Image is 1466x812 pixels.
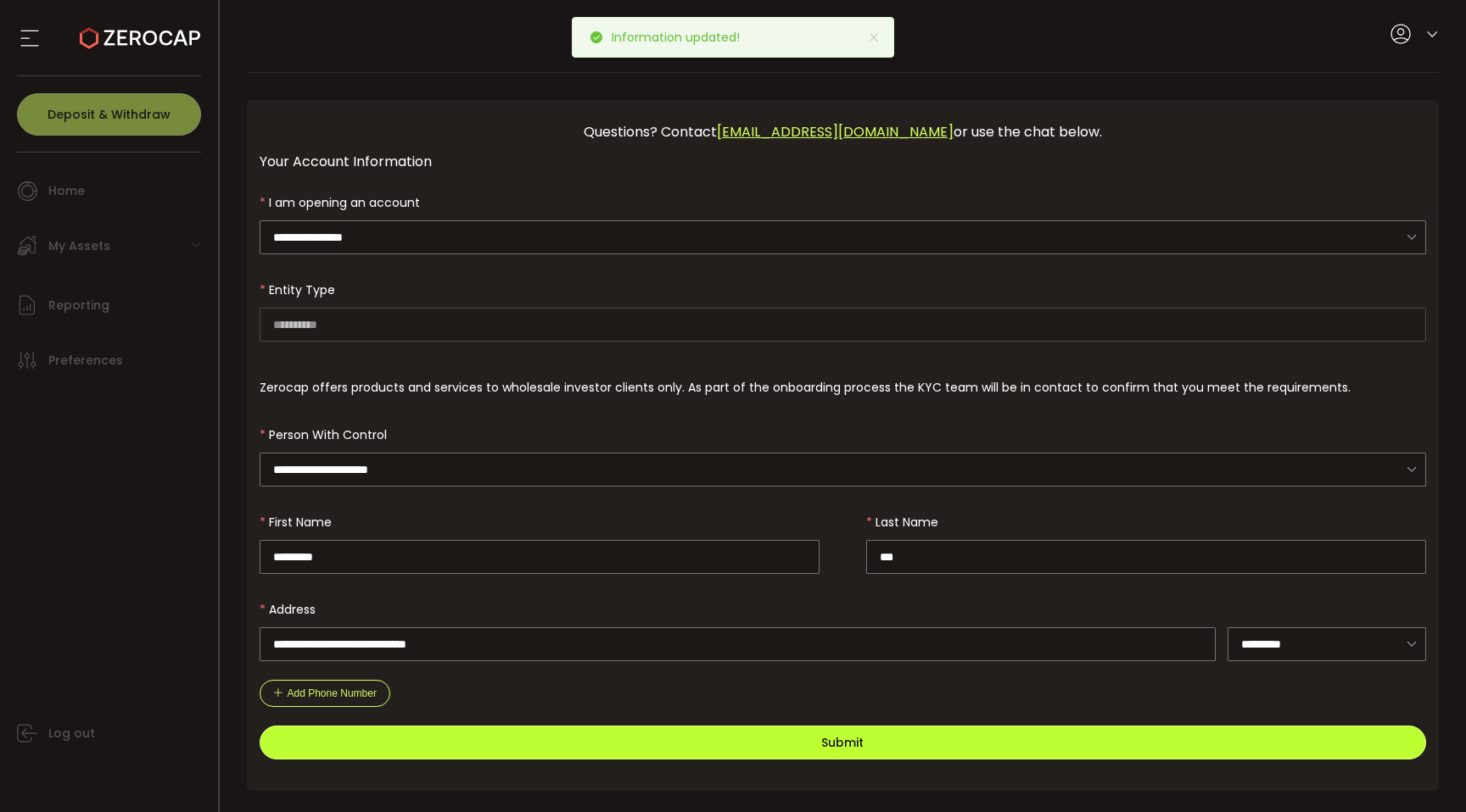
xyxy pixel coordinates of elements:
a: [EMAIL_ADDRESS][DOMAIN_NAME] [717,122,954,142]
span: Reporting [48,293,109,318]
div: Questions? Contact or use the chat below. [260,113,1427,151]
div: Zerocap offers products and services to wholesale investor clients only. As part of the onboardin... [260,375,1427,399]
span: Home [48,179,85,203]
span: Preferences [48,348,123,373]
p: Information updated! [612,31,753,43]
button: Add Phone Number [260,680,390,707]
span: My Assets [48,234,110,259]
span: Add Phone Number [288,687,377,699]
button: Deposit & Withdraw [17,93,201,136]
div: Your Account Information [260,151,1427,172]
label: Address [260,601,326,618]
span: Deposit & Withdraw [48,108,171,120]
button: Submit [260,726,1427,759]
span: Log out [48,721,95,746]
span: Submit [821,734,864,751]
